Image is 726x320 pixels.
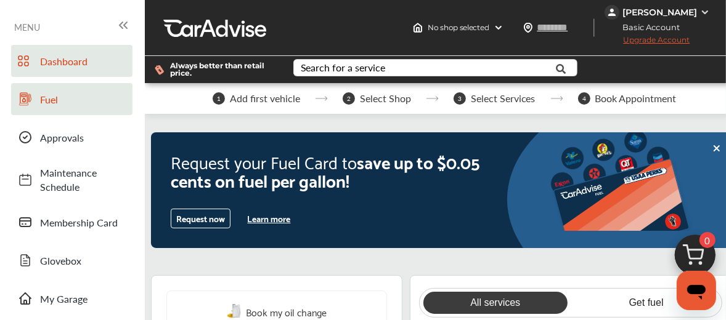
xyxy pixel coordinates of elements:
[14,22,40,32] span: MENU
[550,96,563,101] img: stepper-arrow.e24c07c6.svg
[171,146,479,194] span: save up to $0.05 cents on fuel per gallon!
[301,63,386,73] div: Search for a service
[606,21,689,34] span: Basic Account
[40,215,126,230] span: Membership Card
[595,93,677,104] span: Book Appointment
[11,282,133,314] a: My Garage
[227,304,243,319] img: oil-change.e5047c97.svg
[11,121,133,153] a: Approvals
[40,292,126,306] span: My Garage
[170,62,274,77] span: Always better than retail price.
[11,83,133,115] a: Fuel
[315,96,328,101] img: stepper-arrow.e24c07c6.svg
[243,209,296,228] button: Learn more
[494,23,504,33] img: header-down-arrow.9dd2ce7d.svg
[230,93,300,104] span: Add first vehicle
[11,206,133,238] a: Membership Card
[155,65,164,75] img: dollor_label_vector.a70140d1.svg
[246,303,327,320] span: Book my oil change
[423,292,567,314] a: All services
[677,271,716,310] iframe: Button to launch messaging window
[11,45,133,77] a: Dashboard
[622,7,697,18] div: [PERSON_NAME]
[666,229,725,288] img: cart_icon.3d0951e8.svg
[574,292,718,314] a: Get fuel
[605,5,619,20] img: jVpblrzwTbfkPYzPPzSLxeg0AAAAASUVORK5CYII=
[605,35,690,50] span: Upgrade Account
[471,93,536,104] span: Select Services
[227,303,327,320] a: Book my oil change
[40,130,126,145] span: Approvals
[11,159,133,200] a: Maintenance Schedule
[11,244,133,276] a: Glovebox
[40,54,126,68] span: Dashboard
[171,209,230,228] button: Request now
[426,96,439,101] img: stepper-arrow.e24c07c6.svg
[593,18,595,37] img: header-divider.bc55588e.svg
[699,232,716,248] span: 0
[523,23,533,33] img: location_vector.a44bc228.svg
[343,92,355,105] span: 2
[428,23,489,33] span: No shop selected
[454,92,466,105] span: 3
[40,166,126,194] span: Maintenance Schedule
[40,92,126,106] span: Fuel
[40,254,126,268] span: Glovebox
[213,92,225,105] span: 1
[360,93,411,104] span: Select Shop
[413,23,423,33] img: header-home-logo.8d720a4f.svg
[578,92,590,105] span: 4
[700,7,710,17] img: WGsFRI8htEPBVLJbROoPRyZpYNWhNONpIPPETTm6eUC0GeLEiAAAAAElFTkSuQmCC
[171,146,357,176] span: Request your Fuel Card to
